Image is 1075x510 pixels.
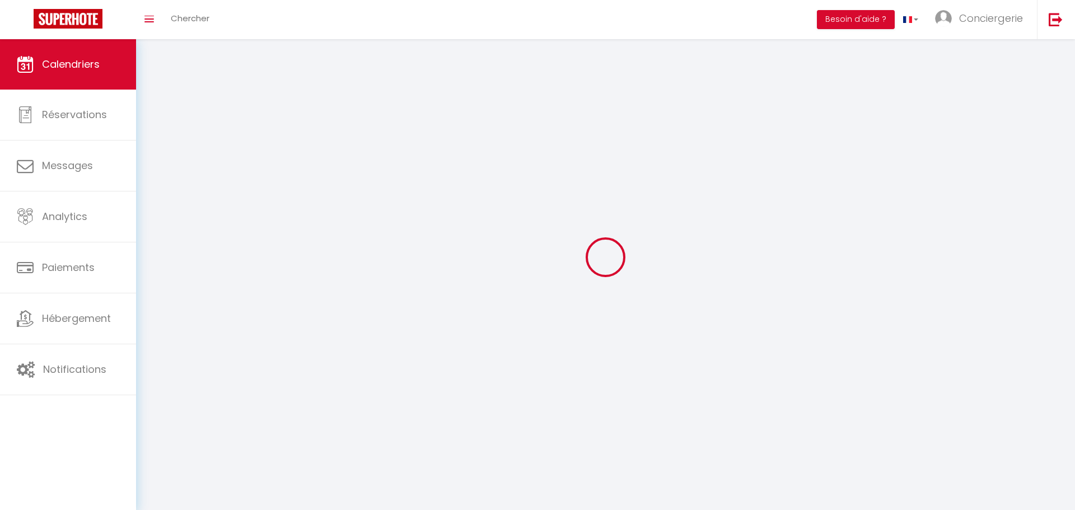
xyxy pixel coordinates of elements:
span: Messages [42,158,93,172]
span: Hébergement [42,311,111,325]
span: Paiements [42,260,95,274]
img: ... [935,10,952,27]
span: Chercher [171,12,209,24]
span: Analytics [42,209,87,223]
img: Super Booking [34,9,102,29]
span: Notifications [43,362,106,376]
span: Calendriers [42,57,100,71]
span: Conciergerie [959,11,1023,25]
span: Réservations [42,107,107,121]
button: Besoin d'aide ? [817,10,895,29]
img: logout [1049,12,1063,26]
